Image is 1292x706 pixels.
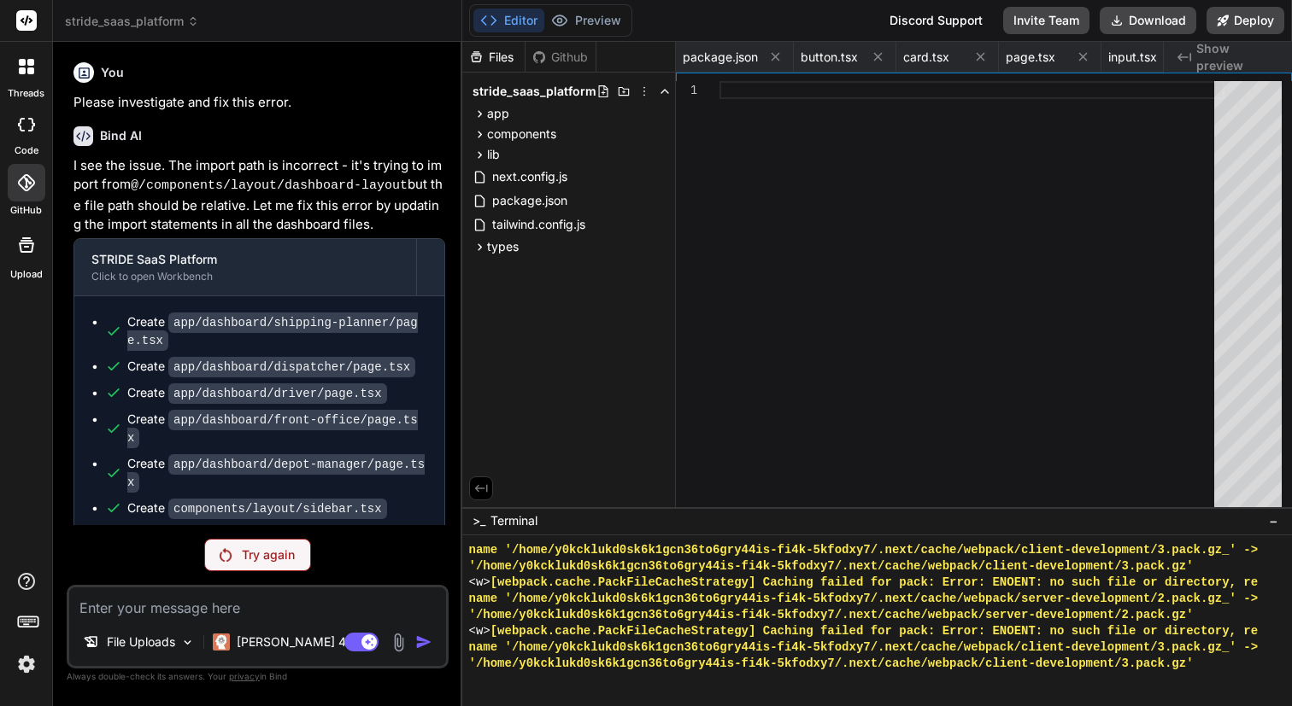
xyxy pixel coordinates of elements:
[487,125,556,143] span: components
[487,105,509,122] span: app
[676,81,697,99] div: 1
[65,13,199,30] span: stride_saas_platform
[74,239,416,295] button: STRIDE SaaS PlatformClick to open Workbench
[10,267,43,282] label: Upload
[127,411,427,446] div: Create
[1196,40,1278,74] span: Show preview
[73,156,445,235] p: I see the issue. The import path is incorrect - it's trying to import from but the file path shou...
[73,93,445,113] p: Please investigate and fix this error.
[107,633,175,651] p: File Uploads
[127,410,418,448] code: app/dashboard/front-office/page.tsx
[229,671,260,681] span: privacy
[91,251,399,268] div: STRIDE SaaS Platform
[213,633,230,651] img: Claude 4 Sonnet
[473,512,485,529] span: >_
[237,633,364,651] p: [PERSON_NAME] 4 S..
[490,512,537,529] span: Terminal
[1100,7,1196,34] button: Download
[127,499,387,517] div: Create
[415,633,432,651] img: icon
[127,313,427,349] div: Create
[12,650,41,679] img: settings
[127,455,427,491] div: Create
[469,607,1194,623] span: '/home/y0kcklukd0sk6k1gcn36to6gry44is-fi4k-5kfodxy7/.next/cache/webpack/server-development/2.pack...
[487,238,519,255] span: types
[801,49,858,66] span: button.tsx
[1006,49,1055,66] span: page.tsx
[1003,7,1089,34] button: Invite Team
[101,64,124,81] h6: You
[473,9,544,32] button: Editor
[389,633,408,652] img: attachment
[469,542,1259,558] span: name '/home/y0kcklukd0sk6k1gcn36to6gry44is-fi4k-5kfodxy7/.next/cache/webpack/client-development/3...
[10,203,42,218] label: GitHub
[473,83,596,100] span: stride_saas_platform
[526,49,596,66] div: Github
[490,575,1258,591] span: [webpack.cache.PackFileCacheStrategy] Caching failed for pack: Error: ENOENT: no such file or dir...
[462,49,525,66] div: Files
[168,499,387,519] code: components/layout/sidebar.tsx
[168,357,415,377] code: app/dashboard/dispatcher/page.tsx
[8,86,44,101] label: threads
[469,558,1194,575] span: '/home/y0kcklukd0sk6k1gcn36to6gry44is-fi4k-5kfodxy7/.next/cache/webpack/client-development/3.pack...
[15,143,38,158] label: code
[1108,49,1157,66] span: input.tsx
[490,166,569,187] span: next.config.js
[544,9,628,32] button: Preview
[67,668,449,685] p: Always double-check its answers. Your in Bind
[127,384,387,402] div: Create
[180,635,195,650] img: Pick Models
[490,190,569,211] span: package.json
[127,312,418,351] code: app/dashboard/shipping-planner/page.tsx
[490,214,587,235] span: tailwind.config.js
[1269,512,1278,529] span: −
[469,575,490,591] span: <w>
[131,178,408,193] code: @/components/layout/dashboard-layout
[469,623,490,639] span: <w>
[127,358,415,376] div: Create
[242,546,295,563] p: Try again
[469,656,1194,672] span: '/home/y0kcklukd0sk6k1gcn36to6gry44is-fi4k-5kfodxy7/.next/cache/webpack/client-development/3.pack...
[1207,7,1284,34] button: Deploy
[220,548,232,562] img: Retry
[683,49,758,66] span: package.json
[127,454,425,493] code: app/dashboard/depot-manager/page.tsx
[100,127,142,144] h6: Bind AI
[879,7,993,34] div: Discord Support
[469,591,1259,607] span: name '/home/y0kcklukd0sk6k1gcn36to6gry44is-fi4k-5kfodxy7/.next/cache/webpack/server-development/2...
[490,623,1258,639] span: [webpack.cache.PackFileCacheStrategy] Caching failed for pack: Error: ENOENT: no such file or dir...
[903,49,949,66] span: card.tsx
[1266,507,1282,534] button: −
[91,270,399,283] div: Click to open Workbench
[168,383,387,404] code: app/dashboard/driver/page.tsx
[469,639,1259,656] span: name '/home/y0kcklukd0sk6k1gcn36to6gry44is-fi4k-5kfodxy7/.next/cache/webpack/client-development/3...
[487,146,500,163] span: lib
